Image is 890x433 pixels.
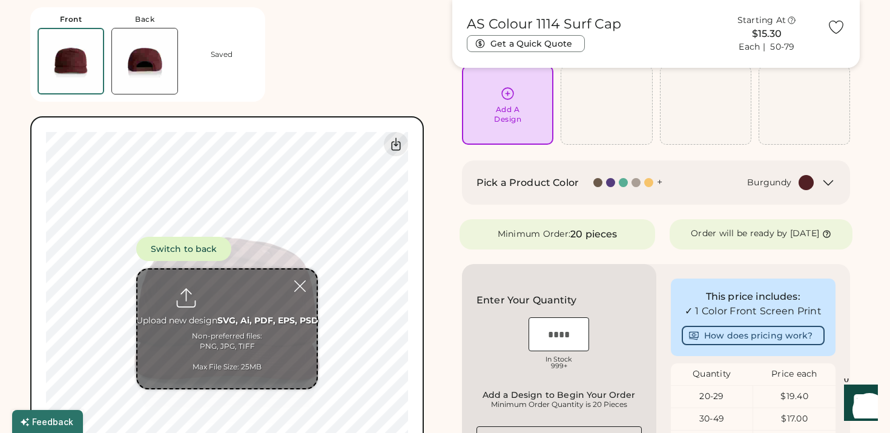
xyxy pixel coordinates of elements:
button: Switch to back [136,237,231,261]
div: [DATE] [790,228,820,240]
h2: Enter Your Quantity [476,293,576,308]
h2: Pick a Product Color [476,176,579,190]
div: Download Front Mockup [384,132,408,156]
h1: AS Colour 1114 Surf Cap [467,16,621,33]
div: Add a Design to Begin Your Order [480,390,638,400]
div: Add A Design [494,105,521,124]
div: Upload new design [136,315,318,327]
div: In Stock 999+ [529,356,589,369]
div: Minimum Order Quantity is 20 Pieces [480,400,638,409]
div: Each | 50-79 [739,41,794,53]
button: Get a Quick Quote [467,35,585,52]
img: AS Colour 1114 Burgundy Back Thumbnail [112,28,177,94]
div: Quantity [671,368,753,380]
div: 20 pieces [570,227,617,242]
div: $15.30 [714,27,820,41]
div: Back [135,15,154,24]
div: Front [60,15,82,24]
iframe: Front Chat [832,378,885,431]
div: Order will be ready by [691,228,788,240]
div: Burgundy [747,177,791,189]
div: $19.40 [753,391,836,403]
div: $17.00 [753,413,836,425]
div: 30-49 [671,413,753,425]
div: Minimum Order: [498,228,571,240]
div: Price each [753,368,836,380]
div: Starting At [737,15,786,27]
div: This price includes: [682,289,825,304]
div: 20-29 [671,391,753,403]
div: Saved [211,50,232,59]
div: + [657,176,662,189]
strong: SVG, Ai, PDF, EPS, PSD [217,315,318,326]
div: ✓ 1 Color Front Screen Print [682,304,825,319]
button: How does pricing work? [682,326,825,345]
img: AS Colour 1114 Burgundy Front Thumbnail [39,29,103,93]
